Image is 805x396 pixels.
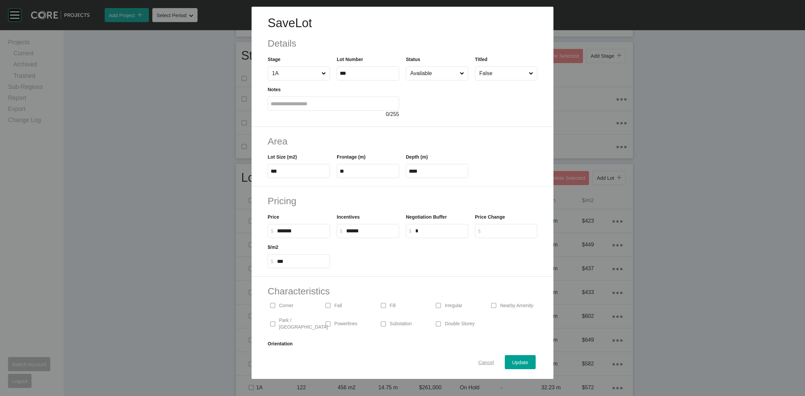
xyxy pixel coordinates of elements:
[409,67,459,80] input: Available
[406,57,420,62] label: Status
[484,228,534,234] input: $
[337,214,360,220] label: Incentives
[268,37,537,50] h2: Details
[475,57,487,62] label: Titled
[500,302,533,309] p: Nearby Amenity
[528,67,535,80] span: Close menu...
[505,355,536,369] button: Update
[478,228,481,234] tspan: $
[268,15,537,32] h1: Save Lot
[277,259,327,264] input: $
[390,302,396,309] p: Fill
[268,194,537,208] h2: Pricing
[337,154,366,160] label: Frontage (m)
[268,87,281,92] label: Notes
[268,285,537,298] h2: Characteristics
[386,111,389,117] span: 0
[277,228,327,234] input: $
[334,302,342,309] p: Fall
[415,228,465,234] input: $
[320,67,327,80] span: Close menu...
[271,67,320,80] input: 1A
[268,57,280,62] label: Stage
[445,321,475,327] p: Double Storey
[268,154,297,160] label: Lot Size (m2)
[409,228,412,234] tspan: $
[279,302,293,309] p: Corner
[459,67,466,80] span: Close menu...
[340,228,342,234] tspan: $
[346,228,396,234] input: $
[445,302,462,309] p: Irregular
[334,321,357,327] p: Powerlines
[268,111,399,118] div: / 255
[512,359,528,365] span: Update
[471,355,501,369] button: Cancel
[268,244,278,250] label: $/m2
[268,135,537,148] h2: Area
[390,321,412,327] p: Substation
[271,259,273,264] tspan: $
[478,67,528,80] input: False
[271,228,273,234] tspan: $
[279,317,328,330] p: Park / [GEOGRAPHIC_DATA]
[478,359,494,365] span: Cancel
[268,214,279,220] label: Price
[406,214,447,220] label: Negotiation Buffer
[475,214,505,220] label: Price Change
[268,341,293,346] label: Orientation
[337,57,363,62] label: Lot Number
[406,154,428,160] label: Depth (m)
